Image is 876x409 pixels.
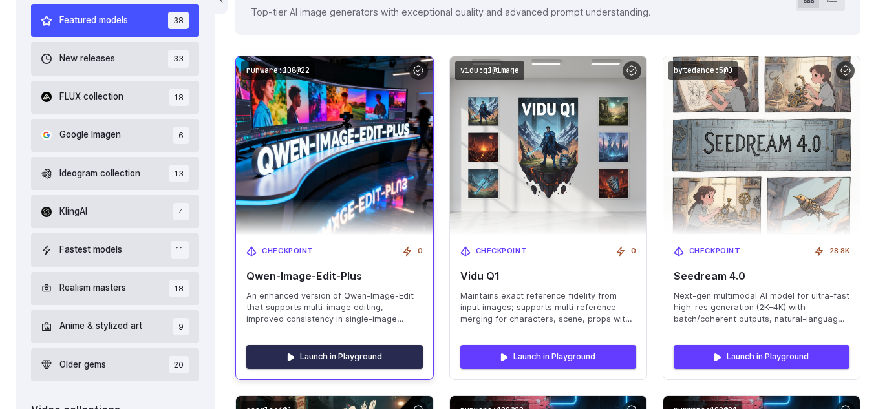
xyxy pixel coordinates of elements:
span: Qwen-Image-Edit-Plus [246,270,422,282]
span: 13 [169,165,189,182]
span: 6 [173,127,189,144]
span: Ideogram collection [59,167,140,181]
button: KlingAI 4 [31,195,199,228]
span: Seedream 4.0 [674,270,849,282]
span: 11 [171,241,189,258]
span: Checkpoint [476,246,528,257]
button: Fastest models 11 [31,233,199,266]
span: FLUX collection [59,90,123,104]
a: Launch in Playground [674,345,849,368]
span: Older gems [59,358,106,372]
span: 4 [173,203,189,220]
img: Qwen-Image-Edit-Plus [226,47,443,244]
p: Top-tier AI image generators with exceptional quality and advanced prompt understanding. [251,5,651,19]
img: Seedream 4.0 [663,56,860,235]
code: runware:108@22 [241,61,315,80]
span: 18 [169,280,189,297]
button: Anime & stylized art 9 [31,310,199,343]
button: Older gems 20 [31,348,199,381]
span: Fastest models [59,243,122,257]
span: 28.8K [829,246,849,257]
span: Vidu Q1 [460,270,636,282]
span: Checkpoint [262,246,314,257]
span: New releases [59,52,115,66]
span: 18 [169,89,189,106]
button: Realism masters 18 [31,272,199,305]
code: vidu:q1@image [455,61,524,80]
span: An enhanced version of Qwen-Image-Edit that supports multi-image editing, improved consistency in... [246,290,422,325]
span: Realism masters [59,281,126,295]
code: bytedance:5@0 [668,61,738,80]
button: Ideogram collection 13 [31,157,199,190]
span: Next-gen multimodal AI model for ultra-fast high-res generation (2K–4K) with batch/coherent outpu... [674,290,849,325]
span: 0 [631,246,636,257]
span: Featured models [59,14,128,28]
a: Launch in Playground [460,345,636,368]
a: Launch in Playground [246,345,422,368]
img: Vidu Q1 [450,56,646,235]
span: Maintains exact reference fidelity from input images; supports multi‑reference merging for charac... [460,290,636,325]
button: Google Imagen 6 [31,119,199,152]
span: 0 [418,246,423,257]
span: 33 [168,50,189,67]
span: Checkpoint [689,246,741,257]
span: 9 [173,318,189,335]
span: Anime & stylized art [59,319,142,333]
span: 20 [169,356,189,373]
button: New releases 33 [31,42,199,75]
span: 38 [168,12,189,29]
span: Google Imagen [59,128,121,142]
button: FLUX collection 18 [31,81,199,114]
button: Featured models 38 [31,4,199,37]
span: KlingAI [59,205,87,219]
